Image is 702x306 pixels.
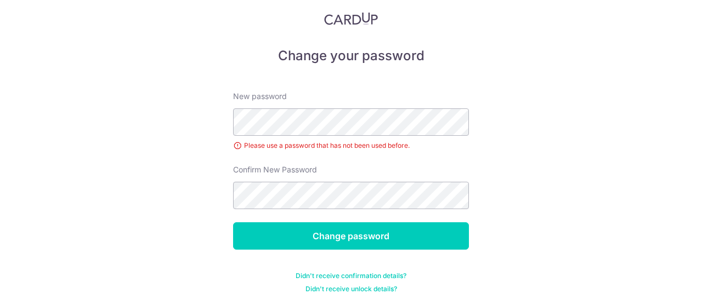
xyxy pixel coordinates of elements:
label: New password [233,91,287,102]
input: Change password [233,222,469,250]
img: CardUp Logo [324,12,378,25]
div: Please use a password that has not been used before. [233,140,469,151]
a: Didn't receive confirmation details? [296,272,406,280]
label: Confirm New Password [233,164,317,175]
h5: Change your password [233,47,469,65]
a: Didn't receive unlock details? [305,285,397,293]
